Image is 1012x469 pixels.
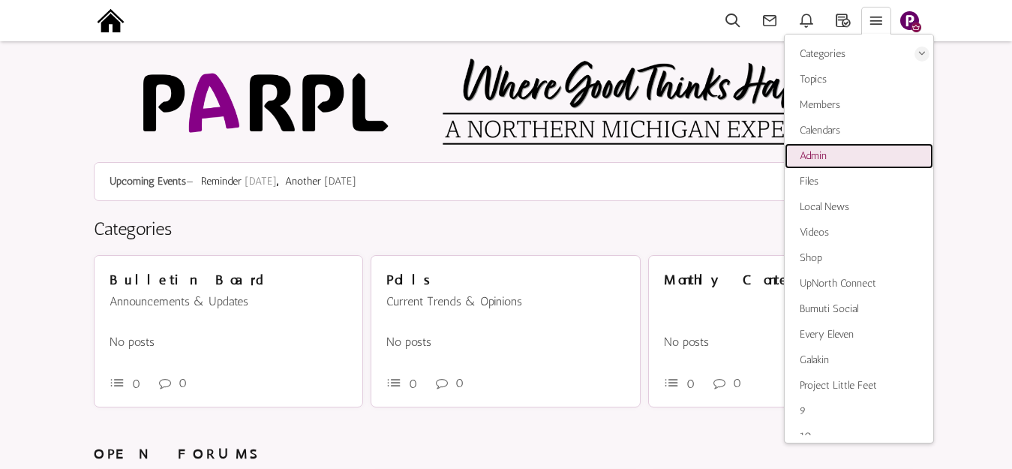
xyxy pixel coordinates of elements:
span: Galakin [800,353,829,366]
span: 0 [179,376,187,390]
a: Reminder [201,175,242,188]
span: 0 [409,377,417,391]
span: [DATE] [245,175,282,188]
span: Upcoming Events [110,175,186,188]
div: — [94,162,919,201]
a: Categories [785,41,933,67]
span: 0 [455,376,464,390]
span: Bulletin Board [110,272,264,288]
a: Every Eleven [785,322,933,347]
a: Galakin [785,347,933,373]
span: UpNorth Connect [800,277,876,290]
a: Polls [386,272,437,288]
span: Bumuti Social [800,302,858,315]
a: Another [285,175,321,188]
span: 0 [733,376,741,390]
span: Every Eleven [800,328,854,341]
a: Bumuti Social [785,296,933,322]
a: Calendars [785,118,933,143]
span: Topics [800,73,827,86]
a: Bulletin Board [110,272,264,288]
a: Project Little Feet [785,373,933,398]
a: 9 [785,398,933,424]
a: Shop [785,245,933,271]
img: output-onlinepngtools%20-%202025-09-15T191211.976.png [94,4,128,38]
span: Files [800,175,818,188]
span: 0 [132,377,140,391]
span: Admin [800,149,827,162]
a: 10 [785,424,933,449]
img: Slide1.png [900,11,919,30]
a: Members [785,92,933,118]
span: 9 [800,404,806,417]
a: UpNorth Connect [785,271,933,296]
a: Categories [94,218,172,239]
span: Project Little Feet [800,379,877,392]
span: Local News [800,200,849,213]
span: Polls [386,272,437,288]
span: 10 [800,430,812,443]
span: Shop [800,251,822,264]
a: Files [785,169,933,194]
span: [DATE] [324,175,356,188]
span: Calendars [800,124,840,137]
span: Monthly Contests [664,272,822,288]
a: Monthly Contests [664,272,822,288]
span: Members [800,98,840,111]
span: 0 [686,377,695,391]
a: Local News [785,194,933,220]
span: Videos [800,226,829,239]
a: Topics [785,67,933,92]
a: Videos [785,220,933,245]
a: Admin [785,143,933,169]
